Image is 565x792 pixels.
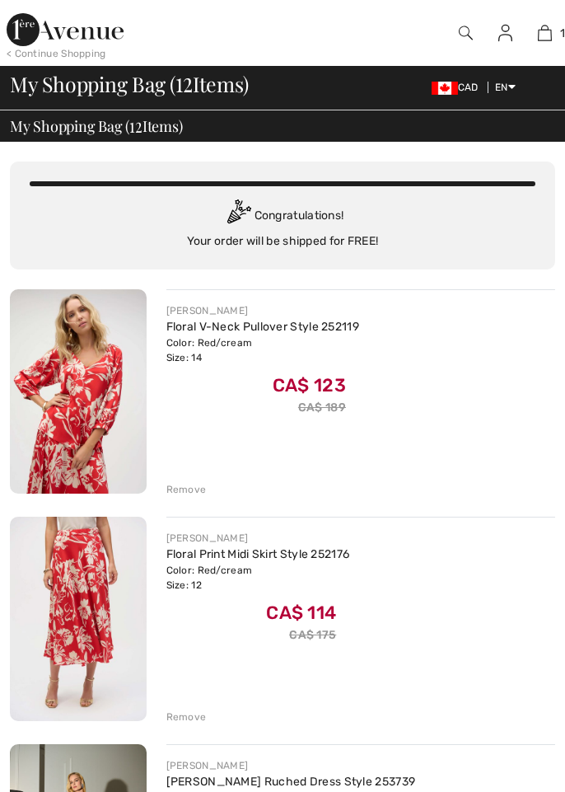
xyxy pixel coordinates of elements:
s: CA$ 175 [289,628,336,642]
img: Floral V-Neck Pullover Style 252119 [10,289,147,494]
a: [PERSON_NAME] Ruched Dress Style 253739 [166,775,416,789]
img: My Bag [538,23,552,43]
a: 12 [526,23,564,43]
span: EN [495,82,516,93]
div: Color: Red/cream Size: 14 [166,335,360,365]
div: Congratulations! Your order will be shipped for FREE! [30,199,535,250]
a: Floral Print Midi Skirt Style 252176 [166,547,350,561]
div: [PERSON_NAME] [166,531,350,546]
img: search the website [459,23,473,43]
a: Sign In [485,23,525,43]
img: 1ère Avenue [7,13,124,46]
img: My Info [498,23,512,43]
div: Remove [166,482,207,497]
img: Floral Print Midi Skirt Style 252176 [10,517,147,721]
span: CA$ 123 [273,368,346,396]
span: 12 [129,115,142,134]
div: Remove [166,710,207,724]
a: Floral V-Neck Pullover Style 252119 [166,320,360,334]
div: < Continue Shopping [7,46,106,61]
span: 12 [175,69,193,96]
span: My Shopping Bag ( Items) [10,74,249,95]
s: CA$ 189 [298,401,346,415]
div: Color: Red/cream Size: 12 [166,563,350,593]
div: [PERSON_NAME] [166,758,416,773]
div: [PERSON_NAME] [166,303,360,318]
span: CA$ 114 [266,596,336,624]
span: My Shopping Bag ( Items) [10,119,183,134]
img: Canadian Dollar [432,82,458,95]
span: CAD [432,82,485,93]
img: Congratulation2.svg [222,199,254,232]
